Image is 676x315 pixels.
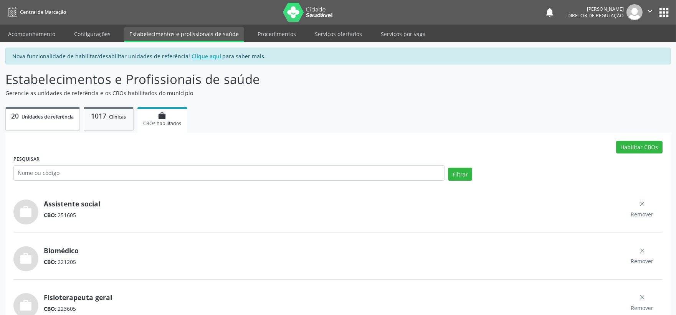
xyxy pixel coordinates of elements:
a: Serviços por vaga [375,27,431,41]
img: img [626,4,643,20]
a: Central de Marcação [5,6,66,18]
i: work [19,252,33,266]
span: CBO: [44,211,56,219]
span: Diretor de regulação [567,12,624,19]
div: 251605 [44,211,621,219]
div: 223605 [44,305,621,313]
div: 221205 [44,258,621,266]
button: notifications [544,7,555,18]
div: [PERSON_NAME] [567,6,624,12]
i: work [158,112,167,120]
span: CBOs habilitados [143,120,181,127]
label: PESQUISAR [13,153,40,165]
a: Estabelecimentos e profissionais de saúde [124,27,244,42]
ion-icon: close outline [638,200,646,208]
i: work [19,205,33,219]
a: Procedimentos [252,27,301,41]
ion-icon: close outline [638,294,646,301]
span: Remover [631,257,653,265]
p: Estabelecimentos e Profissionais de saúde [5,70,471,89]
button: Habilitar CBOs [616,141,663,154]
a: Configurações [69,27,116,41]
i: work [19,299,33,312]
input: Nome ou código [13,165,445,181]
i:  [646,7,654,15]
span: CBO: [44,305,56,312]
span: CBO: [44,258,56,266]
span: Remover [631,304,653,312]
div: Nova funcionalidade de habilitar/desabilitar unidades de referência! para saber mais. [5,48,671,64]
a: Fisioterapeuta geral [44,293,112,302]
span: Unidades de referência [22,114,74,120]
ion-icon: close outline [638,247,646,254]
a: Acompanhamento [3,27,61,41]
a: Serviços ofertados [309,27,367,41]
span: Clínicas [109,114,126,120]
button:  [643,4,657,20]
a: Clique aqui [190,52,223,60]
span: Central de Marcação [20,9,66,15]
button: apps [657,6,671,19]
span: 1017 [91,111,106,120]
span: 20 [11,111,19,120]
a: Biomédico [44,246,79,255]
button: Filtrar [448,168,472,181]
a: Assistente social [44,200,100,208]
p: Gerencie as unidades de referência e os CBOs habilitados do município [5,89,471,97]
span: Remover [631,210,653,218]
u: Clique aqui [192,53,221,60]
